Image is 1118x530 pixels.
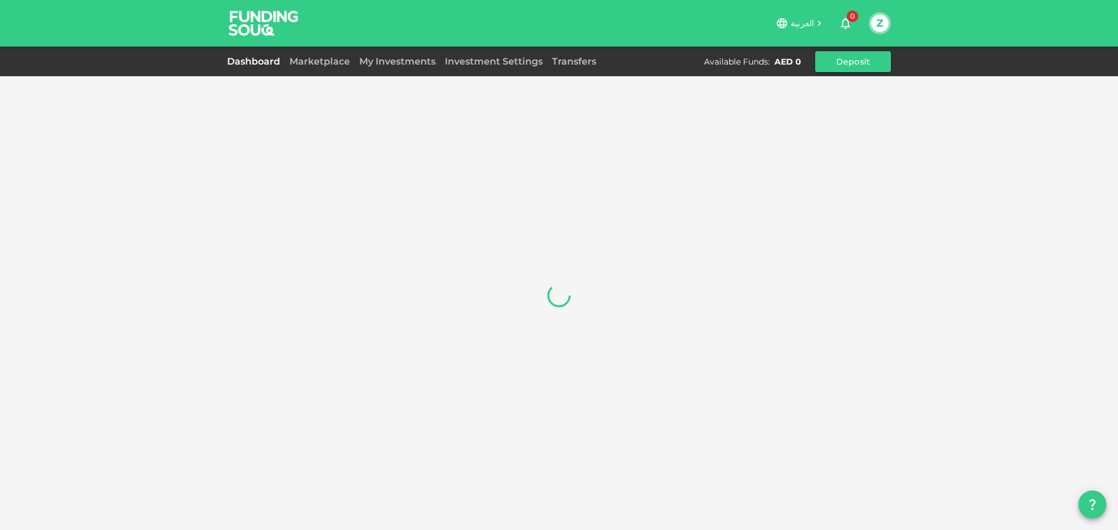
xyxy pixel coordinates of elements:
button: Deposit [815,51,891,72]
a: Dashboard [227,56,285,67]
button: question [1078,490,1106,518]
div: Available Funds : [704,56,770,67]
span: العربية [791,18,814,29]
span: 0 [847,10,858,22]
a: Marketplace [285,56,355,67]
button: Z [871,15,889,32]
div: AED 0 [774,56,801,67]
a: My Investments [355,56,440,67]
a: Investment Settings [440,56,547,67]
a: Transfers [547,56,601,67]
button: 0 [834,12,857,35]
